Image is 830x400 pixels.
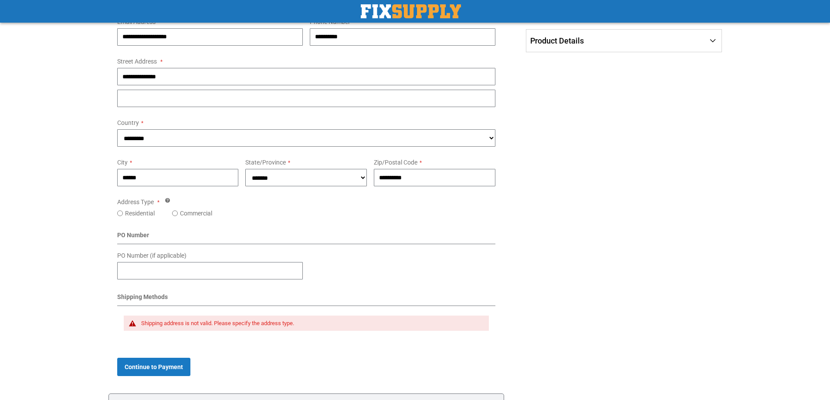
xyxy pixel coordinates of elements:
[117,358,190,376] button: Continue to Payment
[117,159,128,166] span: City
[117,231,496,244] div: PO Number
[361,4,461,18] img: Fix Industrial Supply
[245,159,286,166] span: State/Province
[374,159,417,166] span: Zip/Postal Code
[310,18,350,25] span: Phone Number
[530,36,584,45] span: Product Details
[141,320,481,327] div: Shipping address is not valid. Please specify the address type.
[117,119,139,126] span: Country
[117,292,496,306] div: Shipping Methods
[117,252,186,259] span: PO Number (if applicable)
[117,198,154,205] span: Address Type
[125,209,155,218] label: Residential
[117,18,156,25] span: Email Address
[117,58,157,65] span: Street Address
[125,363,183,370] span: Continue to Payment
[361,4,461,18] a: store logo
[180,209,212,218] label: Commercial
